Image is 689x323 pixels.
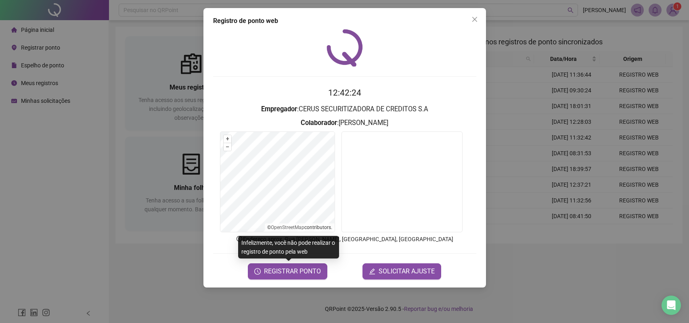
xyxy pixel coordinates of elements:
[362,263,441,279] button: editSOLICITAR AJUSTE
[267,225,332,230] li: © contributors.
[264,267,321,276] span: REGISTRAR PONTO
[271,225,304,230] a: OpenStreetMap
[236,235,243,242] span: info-circle
[328,88,361,98] time: 12:42:24
[238,236,339,258] div: Infelizmente, você não pode realizar o registro de ponto pela web
[327,29,363,67] img: QRPoint
[369,268,375,275] span: edit
[213,118,476,128] h3: : [PERSON_NAME]
[261,105,297,113] strong: Empregador
[468,13,481,26] button: Close
[213,104,476,115] h3: : CERUS SECURITIZADORA DE CREDITOS S.A
[471,16,478,23] span: close
[224,143,231,151] button: –
[213,235,476,244] p: Endereço aprox. : Rua [PERSON_NAME], [GEOGRAPHIC_DATA], [GEOGRAPHIC_DATA]
[224,135,231,143] button: +
[662,296,681,315] div: Open Intercom Messenger
[254,268,261,275] span: clock-circle
[213,16,476,26] div: Registro de ponto web
[379,267,435,276] span: SOLICITAR AJUSTE
[301,119,337,127] strong: Colaborador
[248,263,327,279] button: REGISTRAR PONTO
